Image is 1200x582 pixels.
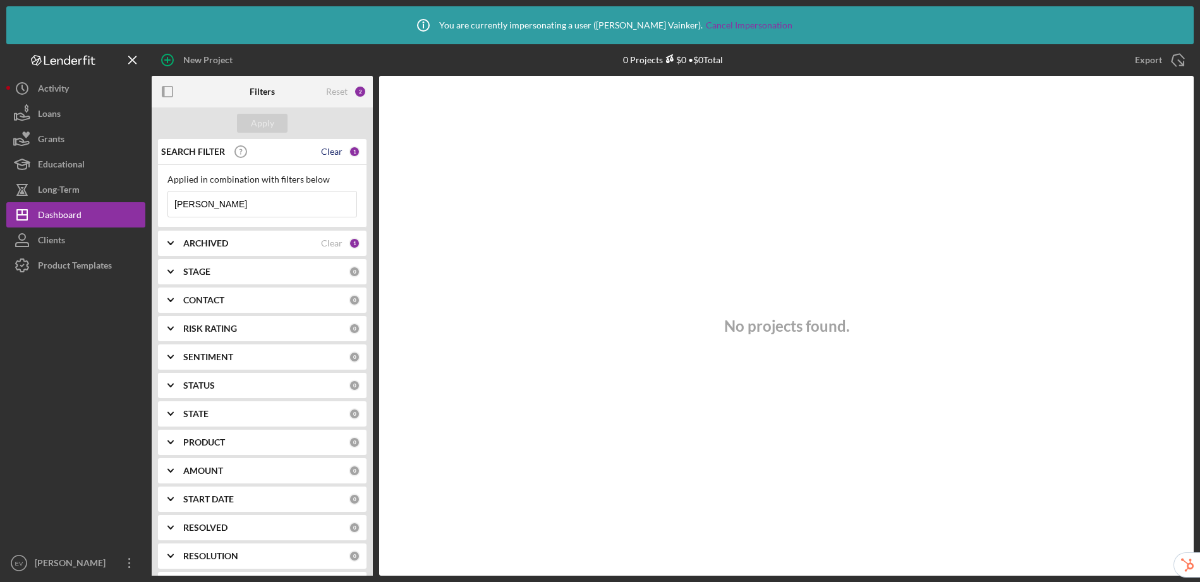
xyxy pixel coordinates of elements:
[1122,47,1194,73] button: Export
[724,317,849,335] h3: No projects found.
[183,551,238,561] b: RESOLUTION
[183,494,234,504] b: START DATE
[183,466,223,476] b: AMOUNT
[183,523,227,533] b: RESOLVED
[349,408,360,420] div: 0
[349,522,360,533] div: 0
[349,465,360,476] div: 0
[349,238,360,249] div: 1
[183,267,210,277] b: STAGE
[349,351,360,363] div: 0
[663,54,686,65] div: $0
[6,101,145,126] button: Loans
[183,437,225,447] b: PRODUCT
[38,177,80,205] div: Long-Term
[6,227,145,253] button: Clients
[38,253,112,281] div: Product Templates
[349,494,360,505] div: 0
[706,20,792,30] a: Cancel Impersonation
[349,294,360,306] div: 0
[38,101,61,130] div: Loans
[183,295,224,305] b: CONTACT
[6,253,145,278] button: Product Templates
[349,323,360,334] div: 0
[183,380,215,391] b: STATUS
[321,238,342,248] div: Clear
[38,126,64,155] div: Grants
[349,146,360,157] div: 1
[623,54,723,65] div: 0 Projects • $0 Total
[38,76,69,104] div: Activity
[408,9,792,41] div: You are currently impersonating a user ( [PERSON_NAME] Vainker ).
[15,560,23,567] text: EV
[38,227,65,256] div: Clients
[349,380,360,391] div: 0
[6,76,145,101] button: Activity
[321,147,342,157] div: Clear
[6,550,145,576] button: EV[PERSON_NAME]
[354,85,367,98] div: 2
[38,202,82,231] div: Dashboard
[38,152,85,180] div: Educational
[152,47,245,73] button: New Project
[183,409,209,419] b: STATE
[250,87,275,97] b: Filters
[1135,47,1162,73] div: Export
[183,238,228,248] b: ARCHIVED
[6,152,145,177] button: Educational
[167,174,357,185] div: Applied in combination with filters below
[237,114,288,133] button: Apply
[6,202,145,227] button: Dashboard
[326,87,348,97] div: Reset
[183,47,233,73] div: New Project
[161,147,225,157] b: SEARCH FILTER
[6,126,145,152] button: Grants
[349,550,360,562] div: 0
[183,352,233,362] b: SENTIMENT
[349,266,360,277] div: 0
[251,114,274,133] div: Apply
[349,437,360,448] div: 0
[32,550,114,579] div: [PERSON_NAME]
[183,324,237,334] b: RISK RATING
[6,177,145,202] button: Long-Term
